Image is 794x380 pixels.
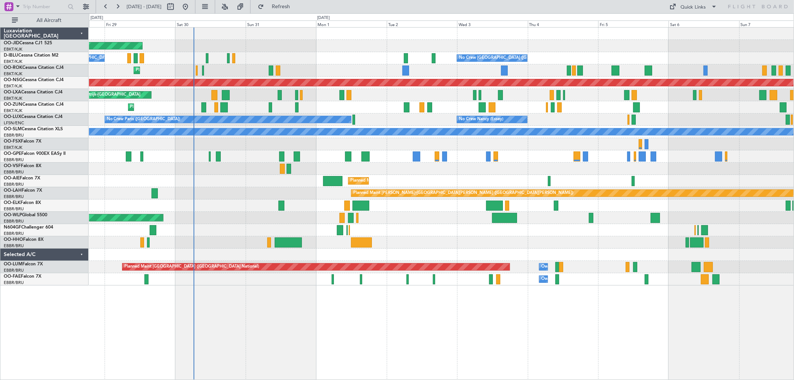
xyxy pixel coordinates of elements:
[4,176,20,181] span: OO-AIE
[4,90,63,95] a: OO-LXACessna Citation CJ4
[4,53,18,58] span: D-IBLU
[4,164,21,168] span: OO-VSF
[4,274,21,279] span: OO-FAE
[4,188,42,193] a: OO-LAHFalcon 7X
[4,280,24,285] a: EBBR/BRU
[36,52,155,64] div: A/C Unavailable [GEOGRAPHIC_DATA]-[GEOGRAPHIC_DATA]
[459,114,503,125] div: No Crew Nancy (Essey)
[4,194,24,199] a: EBBR/BRU
[246,20,316,27] div: Sun 31
[136,65,223,76] div: Planned Maint Kortrijk-[GEOGRAPHIC_DATA]
[4,59,22,64] a: EBKT/KJK
[681,4,706,11] div: Quick Links
[4,127,63,131] a: OO-SLMCessna Citation XLS
[175,20,246,27] div: Sat 30
[541,274,592,285] div: Owner Melsbroek Air Base
[598,20,669,27] div: Fri 5
[4,201,20,205] span: OO-ELK
[4,218,24,224] a: EBBR/BRU
[4,268,24,273] a: EBBR/BRU
[23,1,66,12] input: Trip Number
[4,262,22,266] span: OO-LUM
[4,145,22,150] a: EBKT/KJK
[105,20,175,27] div: Fri 29
[4,120,24,126] a: LFSN/ENC
[669,20,739,27] div: Sat 6
[4,41,19,45] span: OO-JID
[4,231,24,236] a: EBBR/BRU
[90,15,103,21] div: [DATE]
[4,201,41,205] a: OO-ELKFalcon 8X
[4,115,63,119] a: OO-LUXCessna Citation CJ4
[4,139,21,144] span: OO-FSX
[4,176,40,181] a: OO-AIEFalcon 7X
[541,261,592,272] div: Owner Melsbroek Air Base
[4,66,64,70] a: OO-ROKCessna Citation CJ4
[4,132,24,138] a: EBBR/BRU
[4,47,22,52] a: EBKT/KJK
[4,108,22,114] a: EBKT/KJK
[4,90,21,95] span: OO-LXA
[4,169,24,175] a: EBBR/BRU
[387,20,457,27] div: Tue 2
[4,71,22,77] a: EBKT/KJK
[4,188,22,193] span: OO-LAH
[4,157,24,163] a: EBBR/BRU
[457,20,527,27] div: Wed 3
[4,96,22,101] a: EBKT/KJK
[4,151,21,156] span: OO-GPE
[54,89,140,100] div: Planned Maint Kortrijk-[GEOGRAPHIC_DATA]
[4,237,23,242] span: OO-HHO
[4,151,66,156] a: OO-GPEFalcon 900EX EASy II
[124,261,259,272] div: Planned Maint [GEOGRAPHIC_DATA] ([GEOGRAPHIC_DATA] National)
[4,182,24,187] a: EBBR/BRU
[4,115,21,119] span: OO-LUX
[4,78,64,82] a: OO-NSGCessna Citation CJ4
[4,66,22,70] span: OO-ROK
[459,52,584,64] div: No Crew [GEOGRAPHIC_DATA] ([GEOGRAPHIC_DATA] National)
[8,15,81,26] button: All Aircraft
[317,15,330,21] div: [DATE]
[19,18,79,23] span: All Aircraft
[4,213,47,217] a: OO-WLPGlobal 5500
[4,41,52,45] a: OO-JIDCessna CJ1 525
[4,262,43,266] a: OO-LUMFalcon 7X
[350,175,468,186] div: Planned Maint [GEOGRAPHIC_DATA] ([GEOGRAPHIC_DATA])
[4,243,24,249] a: EBBR/BRU
[4,164,41,168] a: OO-VSFFalcon 8X
[265,4,297,9] span: Refresh
[4,53,58,58] a: D-IBLUCessna Citation M2
[127,3,162,10] span: [DATE] - [DATE]
[666,1,721,13] button: Quick Links
[4,127,22,131] span: OO-SLM
[4,139,41,144] a: OO-FSXFalcon 7X
[4,206,24,212] a: EBBR/BRU
[316,20,386,27] div: Mon 1
[353,188,573,199] div: Planned Maint [PERSON_NAME]-[GEOGRAPHIC_DATA][PERSON_NAME] ([GEOGRAPHIC_DATA][PERSON_NAME])
[4,225,53,230] a: N604GFChallenger 604
[4,225,21,230] span: N604GF
[4,83,22,89] a: EBKT/KJK
[4,78,22,82] span: OO-NSG
[4,213,22,217] span: OO-WLP
[107,114,181,125] div: No Crew Paris ([GEOGRAPHIC_DATA])
[130,102,217,113] div: Planned Maint Kortrijk-[GEOGRAPHIC_DATA]
[4,102,22,107] span: OO-ZUN
[4,102,64,107] a: OO-ZUNCessna Citation CJ4
[528,20,598,27] div: Thu 4
[4,237,44,242] a: OO-HHOFalcon 8X
[254,1,299,13] button: Refresh
[4,274,41,279] a: OO-FAEFalcon 7X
